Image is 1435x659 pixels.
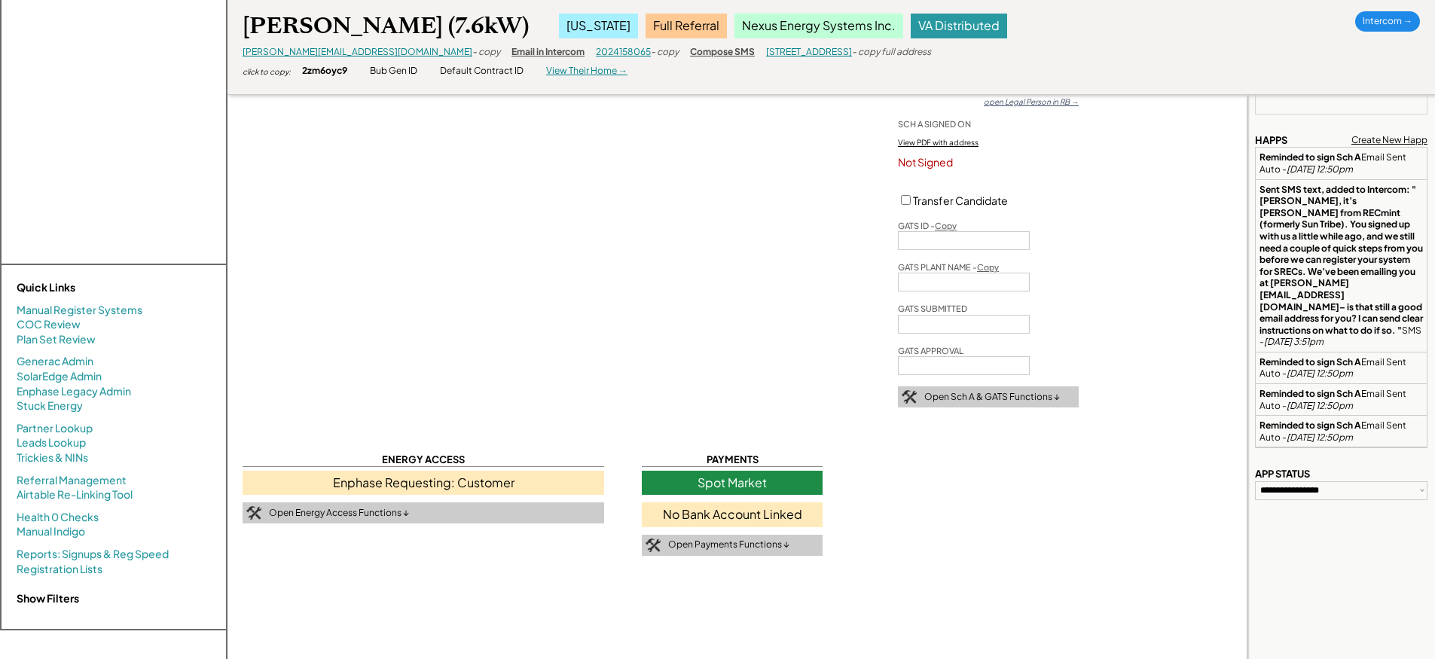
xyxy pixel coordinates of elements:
div: Open Sch A & GATS Functions ↓ [924,391,1060,404]
img: tool-icon.png [646,538,661,552]
div: 2zm6oyc9 [302,65,347,78]
strong: Reminded to sign Sch A [1259,356,1361,368]
strong: Sent SMS text, added to Intercom: "[PERSON_NAME], it’s [PERSON_NAME] from RECmint (formerly Sun T... [1259,184,1424,336]
div: ENERGY ACCESS [243,453,604,467]
a: Stuck Energy [17,398,83,413]
div: GATS SUBMITTED [898,303,967,314]
div: Not Signed [898,155,1079,170]
div: Quick Links [17,280,167,295]
img: tool-icon.png [902,390,917,404]
div: - copy full address [852,46,931,59]
div: Open Payments Functions ↓ [668,538,789,551]
a: Manual Indigo [17,524,85,539]
a: Health 0 Checks [17,510,99,525]
div: Compose SMS [690,46,755,59]
div: Enphase Requesting: Customer [243,471,604,495]
div: Full Referral [646,14,727,38]
a: Airtable Re-Linking Tool [17,487,133,502]
a: Manual Register Systems [17,303,142,318]
a: 2024158065 [596,46,651,57]
img: tool-icon.png [246,506,261,520]
a: COC Review [17,317,81,332]
div: Intercom → [1355,11,1420,32]
div: SMS - [1259,184,1423,348]
em: [DATE] 12:50pm [1287,400,1353,411]
div: SCH A SIGNED ON [898,118,971,130]
a: Registration Lists [17,562,102,577]
div: open Legal Person in RB → [984,96,1079,107]
a: Reports: Signups & Reg Speed [17,547,169,562]
strong: Reminded to sign Sch A [1259,420,1361,431]
div: GATS APPROVAL [898,345,963,356]
a: [PERSON_NAME][EMAIL_ADDRESS][DOMAIN_NAME] [243,46,472,57]
div: View PDF with address [898,137,979,148]
em: [DATE] 12:50pm [1287,163,1353,175]
strong: Reminded to sign Sch A [1259,388,1361,399]
a: Leads Lookup [17,435,86,450]
div: [PERSON_NAME] (7.6kW) [243,11,529,41]
div: Create New Happ [1351,134,1427,147]
div: Email Sent Auto - [1259,420,1423,443]
a: Generac Admin [17,354,93,369]
a: [STREET_ADDRESS] [766,46,852,57]
div: HAPPS [1255,133,1287,147]
div: Default Contract ID [440,65,524,78]
div: - copy [651,46,679,59]
div: Email in Intercom [511,46,585,59]
em: [DATE] 12:50pm [1287,432,1353,443]
a: Enphase Legacy Admin [17,384,131,399]
div: [US_STATE] [559,14,638,38]
a: Trickies & NINs [17,450,88,465]
div: APP STATUS [1255,467,1310,481]
u: Copy [977,262,999,272]
div: Open Energy Access Functions ↓ [269,507,409,520]
strong: Show Filters [17,591,79,605]
div: GATS PLANT NAME - [898,261,999,273]
div: Bub Gen ID [370,65,417,78]
div: View Their Home → [546,65,627,78]
div: Email Sent Auto - [1259,356,1423,380]
u: Copy [935,221,957,230]
div: VA Distributed [911,14,1007,38]
div: click to copy: [243,66,291,77]
label: Transfer Candidate [913,194,1008,207]
em: [DATE] 3:51pm [1264,336,1324,347]
strong: Reminded to sign Sch A [1259,151,1361,163]
a: Referral Management [17,473,127,488]
em: [DATE] 12:50pm [1287,368,1353,379]
a: SolarEdge Admin [17,369,102,384]
div: - copy [472,46,500,59]
div: No Bank Account Linked [642,502,823,526]
a: Plan Set Review [17,332,96,347]
div: Email Sent Auto - [1259,388,1423,411]
div: Spot Market [642,471,823,495]
div: PAYMENTS [642,453,823,467]
div: GATS ID - [898,220,957,231]
div: Email Sent Auto - [1259,151,1423,175]
a: Partner Lookup [17,421,93,436]
div: Nexus Energy Systems Inc. [734,14,903,38]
